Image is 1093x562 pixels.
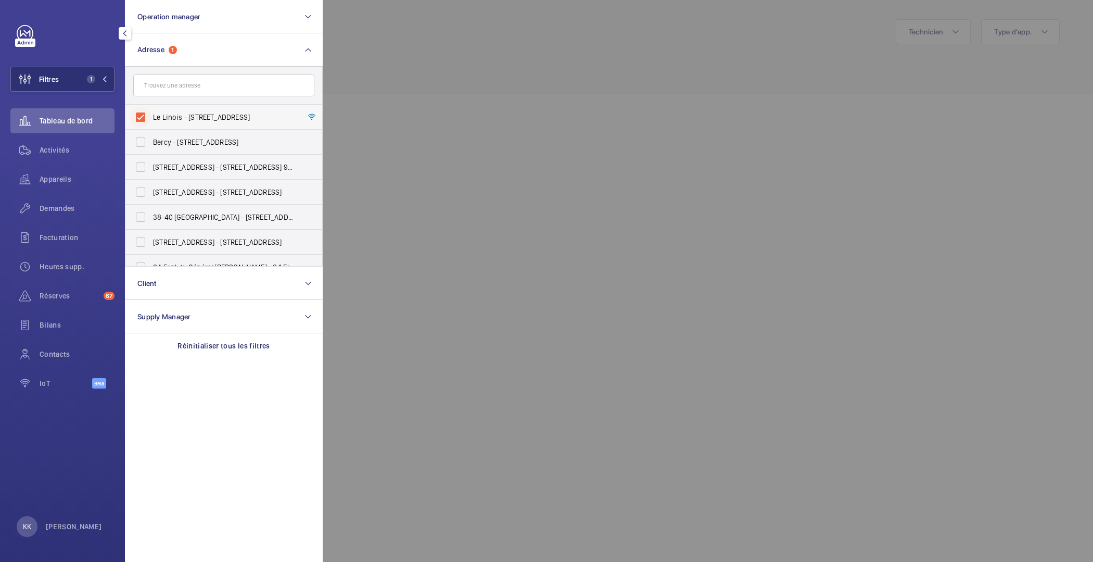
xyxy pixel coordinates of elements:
[40,203,115,214] span: Demandes
[40,116,115,126] span: Tableau de bord
[87,75,95,83] span: 1
[92,378,106,389] span: Beta
[40,378,92,389] span: IoT
[104,292,115,300] span: 67
[40,349,115,359] span: Contacts
[10,67,115,92] button: Filtres1
[23,521,31,532] p: KK
[40,261,115,272] span: Heures supp.
[39,74,59,84] span: Filtres
[46,521,102,532] p: [PERSON_NAME]
[40,291,99,301] span: Réserves
[40,232,115,243] span: Facturation
[40,320,115,330] span: Bilans
[40,145,115,155] span: Activités
[40,174,115,184] span: Appareils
